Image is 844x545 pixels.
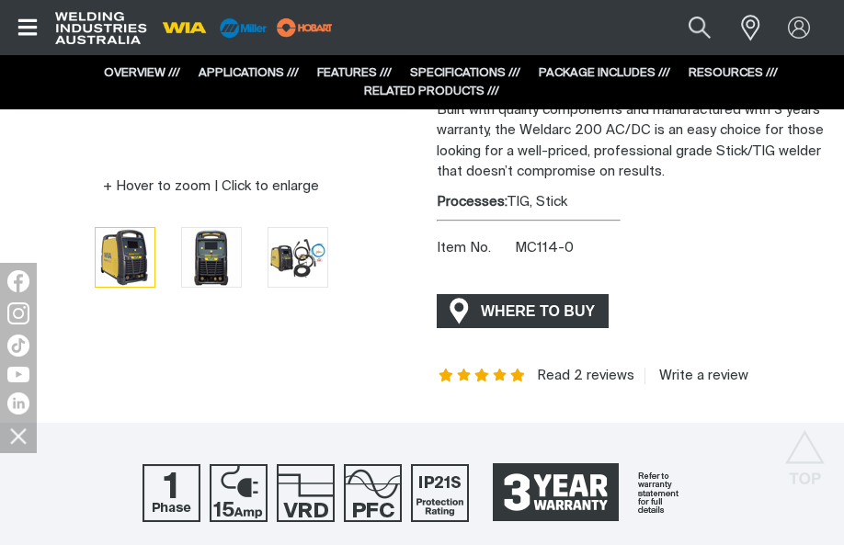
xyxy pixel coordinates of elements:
img: hide socials [3,420,34,451]
img: IP21S Protection Rating [411,464,469,522]
img: Voltage Reduction Device [277,464,335,522]
a: OVERVIEW /// [104,67,180,79]
img: 15 Amp Supply Plug [210,464,268,522]
a: FEATURES /// [317,67,392,79]
button: Go to slide 3 [268,227,328,288]
span: Item No. [437,238,511,259]
input: Product name or item number... [645,7,731,49]
a: Write a review [644,368,748,384]
img: TikTok [7,335,29,357]
img: Weldarc 200 AC/DC [182,228,241,287]
button: Hover to zoom | Click to enlarge [92,176,330,198]
img: YouTube [7,367,29,382]
a: RESOURCES /// [689,67,778,79]
button: Go to slide 1 [95,227,155,288]
a: PACKAGE INCLUDES /// [539,67,670,79]
div: TIG, Stick [437,192,829,213]
a: RELATED PRODUCTS /// [364,85,499,97]
strong: Processes: [437,195,508,209]
a: 3 Year Warranty [478,455,702,530]
img: Weldarc 200 AC/DC [268,228,327,286]
img: Weldarc 200 AC/DC [96,228,154,287]
span: MC114-0 [515,241,574,255]
img: Single Phase [143,464,200,522]
img: Facebook [7,270,29,292]
span: Rating: 5 [437,369,527,382]
button: Go to slide 2 [181,227,242,288]
p: Built with quality components and manufactured with 3 years warranty, the Weldarc 200 AC/DC is an... [437,100,829,183]
button: Scroll to top [784,430,826,471]
a: APPLICATIONS /// [199,67,299,79]
img: Instagram [7,302,29,324]
a: Read 2 reviews [537,368,634,384]
img: LinkedIn [7,392,29,414]
a: WHERE TO BUY [437,294,609,328]
img: Power Factor Correction [344,464,402,522]
span: WHERE TO BUY [469,296,607,325]
button: Search products [668,7,731,49]
a: SPECIFICATIONS /// [410,67,520,79]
